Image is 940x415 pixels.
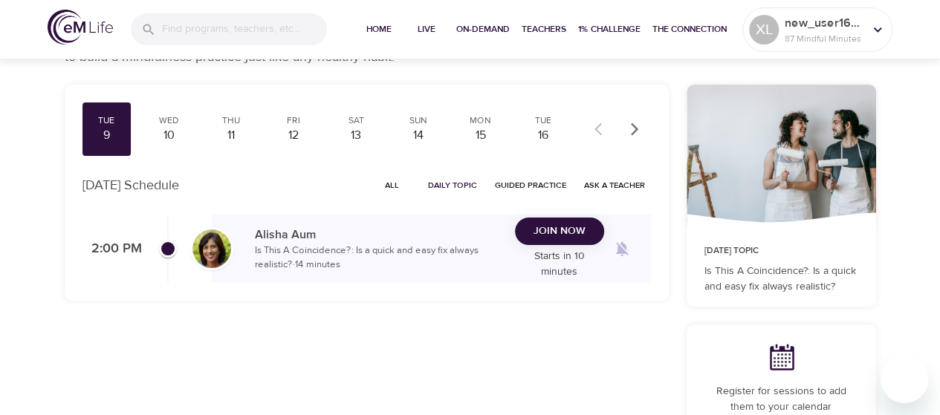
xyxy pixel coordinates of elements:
[578,174,651,197] button: Ask a Teacher
[400,127,437,144] div: 14
[456,22,510,37] span: On-Demand
[361,22,397,37] span: Home
[275,114,312,127] div: Fri
[400,114,437,127] div: Sun
[462,127,499,144] div: 15
[375,178,410,192] span: All
[337,114,375,127] div: Sat
[213,127,250,144] div: 11
[704,244,858,258] p: [DATE] Topic
[525,114,562,127] div: Tue
[515,218,604,245] button: Join Now
[162,13,327,45] input: Find programs, teachers, etc...
[409,22,444,37] span: Live
[704,384,858,415] p: Register for sessions to add them to your calendar
[525,127,562,144] div: 16
[749,15,779,45] div: XL
[785,14,863,32] p: new_user1608587756
[255,226,503,244] p: Alisha Aum
[88,127,126,144] div: 9
[369,174,416,197] button: All
[192,229,231,268] img: Alisha%20Aum%208-9-21.jpg
[489,174,572,197] button: Guided Practice
[604,231,640,267] span: Remind me when a class goes live every Tuesday at 2:00 PM
[534,222,586,241] span: Join Now
[462,114,499,127] div: Mon
[515,249,604,280] p: Starts in 10 minutes
[578,22,641,37] span: 1% Challenge
[48,10,113,45] img: logo
[255,244,503,272] p: Is This A Coincidence?: Is a quick and easy fix always realistic? · 14 minutes
[150,114,187,127] div: Wed
[337,127,375,144] div: 13
[82,175,179,195] p: [DATE] Schedule
[652,22,727,37] span: The Connection
[150,127,187,144] div: 10
[522,22,566,37] span: Teachers
[704,264,858,295] p: Is This A Coincidence?: Is a quick and easy fix always realistic?
[422,174,483,197] button: Daily Topic
[881,356,928,403] iframe: Button to launch messaging window
[88,114,126,127] div: Tue
[213,114,250,127] div: Thu
[428,178,477,192] span: Daily Topic
[82,239,142,259] p: 2:00 PM
[275,127,312,144] div: 12
[785,32,863,45] p: 87 Mindful Minutes
[584,178,645,192] span: Ask a Teacher
[495,178,566,192] span: Guided Practice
